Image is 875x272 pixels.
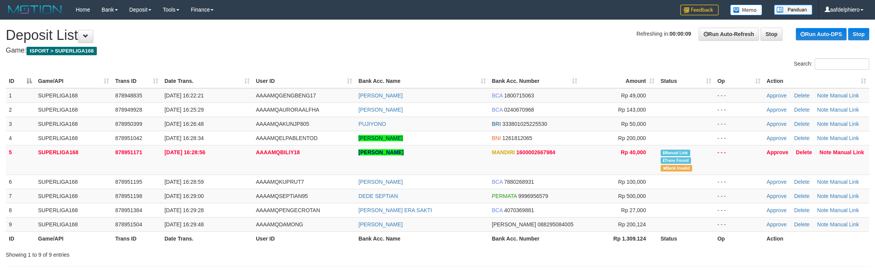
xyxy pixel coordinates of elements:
[256,121,309,127] span: AAAAMQAKUNJP805
[256,193,308,199] span: AAAAMQSEPTIAN95
[830,121,859,127] a: Manual Link
[661,157,691,164] span: Similar transaction found
[794,58,869,70] label: Search:
[767,179,787,185] a: Approve
[164,107,204,113] span: [DATE] 16:25:29
[830,135,859,141] a: Manual Link
[164,135,204,141] span: [DATE] 16:28:34
[161,74,253,88] th: Date Trans.: activate to sort column ascending
[358,207,432,213] a: [PERSON_NAME] ERA SAKTI
[504,207,534,213] span: Copy 4070369881 to clipboard
[35,131,112,145] td: SUPERLIGA168
[764,74,869,88] th: Action: activate to sort column ascending
[6,145,35,175] td: 5
[115,179,142,185] span: 878951195
[830,221,859,227] a: Manual Link
[161,231,253,246] th: Date Trans.
[714,175,764,189] td: - - -
[6,189,35,203] td: 7
[164,92,204,99] span: [DATE] 16:22:21
[502,135,532,141] span: Copy 1261812065 to clipboard
[256,207,320,213] span: AAAAMQPENGECROTAN
[636,31,691,37] span: Refreshing in:
[112,231,161,246] th: Trans ID
[492,207,503,213] span: BCA
[817,121,829,127] a: Note
[492,92,503,99] span: BCA
[35,145,112,175] td: SUPERLIGA168
[796,149,812,155] a: Delete
[774,5,812,15] img: panduan.png
[504,92,534,99] span: Copy 1800715063 to clipboard
[767,135,787,141] a: Approve
[833,149,864,155] a: Manual Link
[794,121,809,127] a: Delete
[6,117,35,131] td: 3
[794,221,809,227] a: Delete
[767,107,787,113] a: Approve
[112,74,161,88] th: Trans ID: activate to sort column ascending
[492,179,503,185] span: BCA
[767,193,787,199] a: Approve
[794,92,809,99] a: Delete
[115,135,142,141] span: 878951042
[35,217,112,231] td: SUPERLIGA168
[794,179,809,185] a: Delete
[6,131,35,145] td: 4
[670,31,691,37] strong: 00:00:09
[796,28,847,40] a: Run Auto-DPS
[618,221,646,227] span: Rp 200,124
[115,149,142,155] span: 878951171
[489,74,580,88] th: Bank Acc. Number: activate to sort column ascending
[115,221,142,227] span: 878951504
[504,179,534,185] span: Copy 7880268931 to clipboard
[618,193,646,199] span: Rp 500,000
[6,102,35,117] td: 2
[355,74,489,88] th: Bank Acc. Name: activate to sort column ascending
[115,92,142,99] span: 878948835
[492,121,501,127] span: BRI
[35,117,112,131] td: SUPERLIGA168
[358,135,403,141] a: [PERSON_NAME]
[164,193,204,199] span: [DATE] 16:29:00
[256,179,304,185] span: AAAAMQKUPRUT7
[817,107,829,113] a: Note
[256,221,303,227] span: AAAAMQDAMONG
[358,193,398,199] a: DEDE SEPTIAN
[714,131,764,145] td: - - -
[35,74,112,88] th: Game/API: activate to sort column ascending
[761,28,782,41] a: Stop
[492,149,515,155] span: MANDIRI
[6,88,35,103] td: 1
[714,117,764,131] td: - - -
[538,221,573,227] span: Copy 088295084005 to clipboard
[256,149,300,155] span: AAAAMQBILIY18
[358,107,403,113] a: [PERSON_NAME]
[6,28,869,43] h1: Deposit List
[256,135,318,141] span: AAAAMQELPABLENTOD
[830,179,859,185] a: Manual Link
[115,207,142,213] span: 878951384
[714,203,764,217] td: - - -
[115,121,142,127] span: 878950399
[618,179,646,185] span: Rp 100,000
[6,175,35,189] td: 6
[714,102,764,117] td: - - -
[817,221,829,227] a: Note
[580,231,658,246] th: Rp 1.309.124
[767,149,789,155] a: Approve
[256,107,319,113] span: AAAAMQAURORAALFHA
[794,107,809,113] a: Delete
[35,102,112,117] td: SUPERLIGA168
[516,149,555,155] span: Copy 1600002667984 to clipboard
[714,189,764,203] td: - - -
[817,135,829,141] a: Note
[817,92,829,99] a: Note
[661,150,690,156] span: Manually Linked
[6,74,35,88] th: ID: activate to sort column descending
[35,189,112,203] td: SUPERLIGA168
[820,149,832,155] a: Note
[817,193,829,199] a: Note
[35,175,112,189] td: SUPERLIGA168
[767,92,787,99] a: Approve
